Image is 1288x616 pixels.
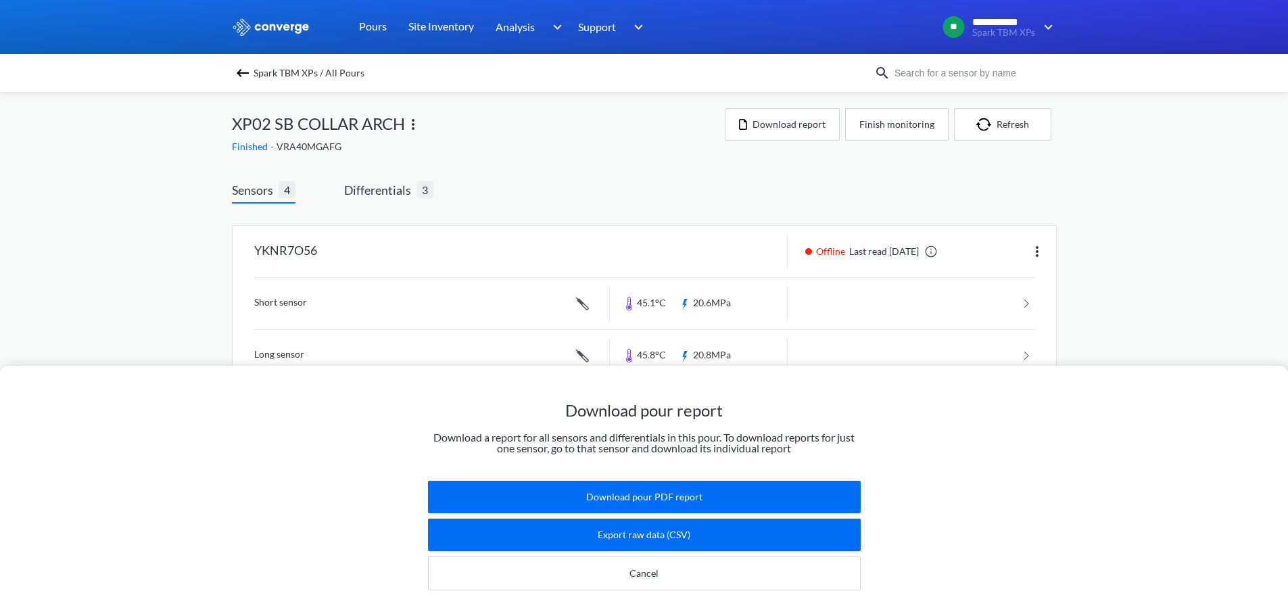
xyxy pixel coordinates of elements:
[428,432,861,454] p: Download a report for all sensors and differentials in this pour. To download reports for just on...
[428,400,861,421] h1: Download pour report
[428,556,861,590] button: Cancel
[890,66,1054,80] input: Search for a sensor by name
[235,65,251,81] img: backspace.svg
[232,18,310,36] img: logo_ewhite.svg
[428,519,861,551] button: Export raw data (CSV)
[578,18,616,35] span: Support
[874,65,890,81] img: icon-search.svg
[972,28,1035,38] span: Spark TBM XPs
[544,19,565,35] img: downArrow.svg
[625,19,647,35] img: downArrow.svg
[496,18,535,35] span: Analysis
[254,64,364,82] span: Spark TBM XPs / All Pours
[428,481,861,513] button: Download pour PDF report
[1035,19,1057,35] img: downArrow.svg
